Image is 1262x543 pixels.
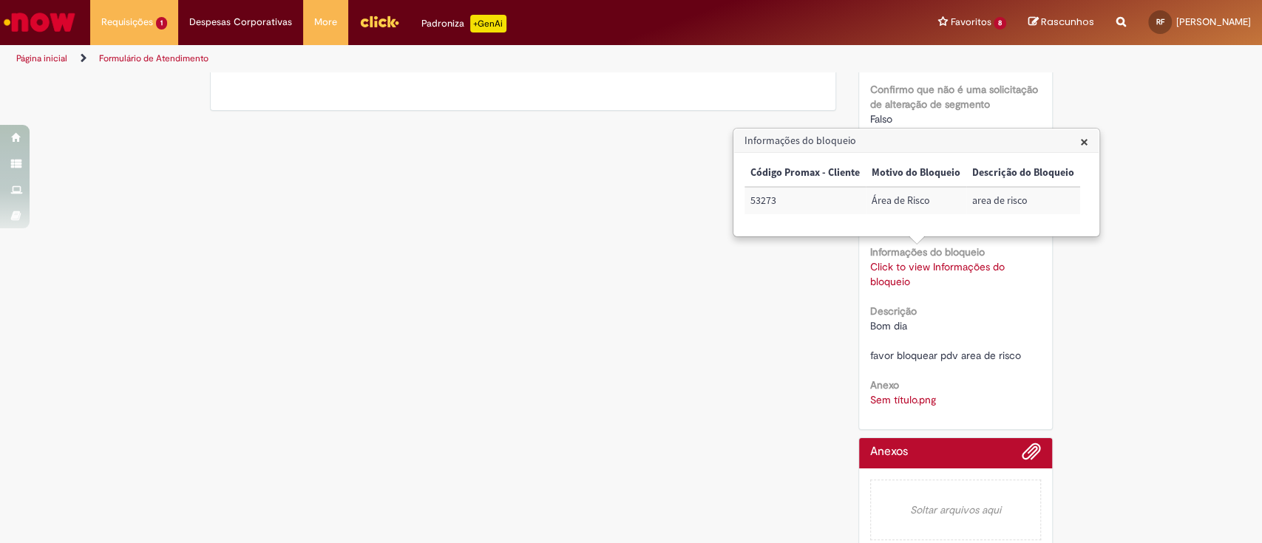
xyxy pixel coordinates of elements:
em: Soltar arquivos aqui [870,479,1041,540]
ul: Trilhas de página [11,45,830,72]
span: Favoritos [950,15,991,30]
span: 1 [156,17,167,30]
button: Close [1080,134,1088,149]
a: Página inicial [16,52,67,64]
a: Click to view Informações do bloqueio [870,260,1005,288]
span: Falso [870,112,892,126]
span: Rascunhos [1041,15,1094,29]
span: × [1080,132,1088,151]
span: RF [1156,17,1164,27]
a: Rascunhos [1028,16,1094,30]
b: Confirmo que não é uma solicitação de alteração de segmento [870,83,1038,111]
img: ServiceNow [1,7,78,37]
span: More [314,15,337,30]
span: Requisições [101,15,153,30]
a: Formulário de Atendimento [99,52,208,64]
th: Motivo do Bloqueio [866,160,966,187]
td: Motivo do Bloqueio: Área de Risco [866,187,966,214]
div: Informações do bloqueio [733,128,1100,237]
span: 8 [994,17,1006,30]
h2: Anexos [870,445,908,459]
img: click_logo_yellow_360x200.png [359,10,399,33]
p: +GenAi [470,15,506,33]
button: Adicionar anexos [1022,442,1041,468]
b: Informações do bloqueio [870,245,985,259]
span: Despesas Corporativas [189,15,292,30]
b: Anexo [870,378,899,392]
h3: Informações do bloqueio [734,129,1099,153]
th: Descrição do Bloqueio [966,160,1080,187]
td: Código Promax - Cliente: 53273 [744,187,866,214]
span: [PERSON_NAME] [1176,16,1251,28]
th: Código Promax - Cliente [744,160,866,187]
div: Padroniza [421,15,506,33]
b: Descrição [870,304,917,318]
a: Download de Sem título.png [870,393,936,406]
span: Bom dia favor bloquear pdv area de risco [870,319,1021,362]
td: Descrição do Bloqueio: area de risco [966,187,1080,214]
